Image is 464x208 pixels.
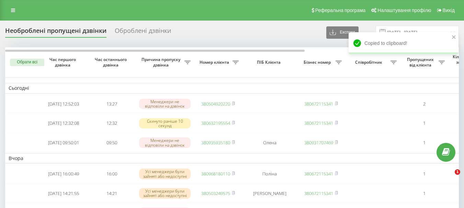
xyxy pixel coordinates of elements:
[88,184,136,203] td: 14:21
[400,114,448,132] td: 1
[39,134,88,152] td: [DATE] 09:50:01
[304,120,333,126] a: 380672115341
[400,165,448,183] td: 1
[304,139,333,146] a: 380931707469
[441,169,457,186] iframe: Intercom live chat
[304,171,333,177] a: 380672115341
[39,114,88,132] td: [DATE] 12:32:08
[201,190,230,196] a: 380503249575
[88,134,136,152] td: 09:50
[326,26,359,39] button: Експорт
[139,137,191,148] div: Менеджери не відповіли на дзвінок
[10,59,44,66] button: Обрати всі
[400,134,448,152] td: 1
[301,60,336,65] span: Бізнес номер
[39,165,88,183] td: [DATE] 16:00:49
[88,95,136,113] td: 13:27
[404,57,439,68] span: Пропущених від клієнта
[39,95,88,113] td: [DATE] 12:52:03
[115,27,171,38] div: Оброблені дзвінки
[452,34,456,41] button: close
[139,99,191,109] div: Менеджери не відповіли на дзвінок
[39,184,88,203] td: [DATE] 14:21:55
[349,32,459,54] div: Copied to clipboard!
[139,118,191,129] div: Скинуто раніше 10 секунд
[349,60,391,65] span: Співробітник
[304,190,333,196] a: 380672115341
[400,184,448,203] td: 1
[201,101,230,107] a: 380504920220
[45,57,82,68] span: Час першого дзвінка
[242,165,297,183] td: Поліна
[455,169,460,175] span: 1
[400,95,448,113] td: 2
[304,101,333,107] a: 380672115341
[315,8,366,13] span: Реферальна програма
[242,134,297,152] td: Олена
[201,120,230,126] a: 380632195554
[5,27,106,38] div: Необроблені пропущені дзвінки
[139,188,191,198] div: Усі менеджери були зайняті або недоступні
[248,60,291,65] span: ПІБ Клієнта
[197,60,233,65] span: Номер клієнта
[242,184,297,203] td: [PERSON_NAME]
[139,169,191,179] div: Усі менеджери були зайняті або недоступні
[93,57,130,68] span: Час останнього дзвінка
[88,165,136,183] td: 16:00
[201,139,230,146] a: 380935935180
[139,57,184,68] span: Причина пропуску дзвінка
[88,114,136,132] td: 12:32
[201,171,230,177] a: 380968180110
